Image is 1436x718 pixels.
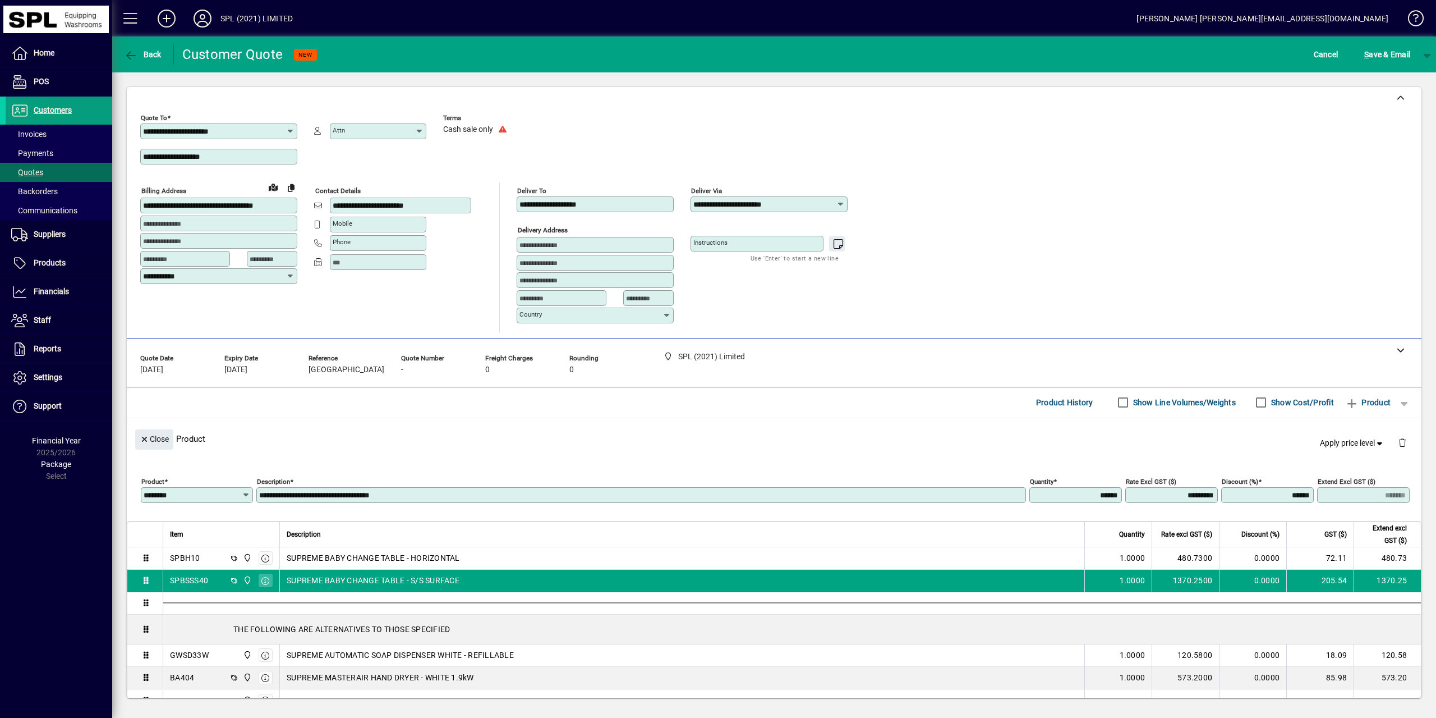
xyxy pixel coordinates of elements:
[6,335,112,363] a: Reports
[149,8,185,29] button: Add
[1269,397,1334,408] label: Show Cost/Profit
[1361,522,1407,547] span: Extend excl GST ($)
[691,187,722,195] mat-label: Deliver via
[6,182,112,201] a: Backorders
[170,695,193,706] div: STF15
[1286,570,1354,592] td: 205.54
[1320,437,1385,449] span: Apply price level
[1159,650,1212,661] div: 120.5800
[240,574,253,587] span: SPL (2021) Limited
[170,552,200,564] div: SPBH10
[34,373,62,382] span: Settings
[182,45,283,63] div: Customer Quote
[1119,528,1145,541] span: Quantity
[693,239,728,246] mat-label: Instructions
[1359,44,1416,65] button: Save & Email
[34,230,66,239] span: Suppliers
[1315,433,1389,453] button: Apply price level
[1126,477,1176,485] mat-label: Rate excl GST ($)
[1120,650,1145,661] span: 1.0000
[240,694,253,707] span: SPL (2021) Limited
[224,365,247,374] span: [DATE]
[287,695,407,706] span: SUPREME ARNO TIME FLOW TAP
[282,179,300,196] button: Copy to Delivery address
[1286,667,1354,689] td: 85.98
[1354,644,1421,667] td: 120.58
[1219,547,1286,570] td: 0.0000
[569,365,574,374] span: 0
[34,287,69,296] span: Financials
[1159,695,1212,706] div: 224.9800
[264,178,282,196] a: View on map
[121,44,164,65] button: Back
[443,115,510,122] span: Terms
[127,418,1421,459] div: Product
[141,114,167,122] mat-label: Quote To
[185,8,220,29] button: Profile
[1241,528,1279,541] span: Discount (%)
[1120,552,1145,564] span: 1.0000
[34,77,49,86] span: POS
[6,163,112,182] a: Quotes
[112,44,174,65] app-page-header-button: Back
[11,130,47,139] span: Invoices
[1324,528,1347,541] span: GST ($)
[519,310,542,318] mat-label: Country
[1286,689,1354,712] td: 33.75
[257,477,290,485] mat-label: Description
[34,401,62,410] span: Support
[1354,547,1421,570] td: 480.73
[1030,477,1053,485] mat-label: Quantity
[170,672,194,683] div: BA404
[1136,10,1388,28] div: [PERSON_NAME] [PERSON_NAME][EMAIL_ADDRESS][DOMAIN_NAME]
[6,68,112,96] a: POS
[1120,672,1145,683] span: 1.0000
[1219,667,1286,689] td: 0.0000
[141,477,164,485] mat-label: Product
[287,672,474,683] span: SUPREME MASTERAIR HAND DRYER - WHITE 1.9kW
[170,650,209,661] div: GWSD33W
[287,575,459,586] span: SUPREME BABY CHANGE TABLE - S/S SURFACE
[124,50,162,59] span: Back
[1032,392,1098,413] button: Product History
[6,201,112,220] a: Communications
[309,365,384,374] span: [GEOGRAPHIC_DATA]
[6,364,112,392] a: Settings
[287,552,460,564] span: SUPREME BABY CHANGE TABLE - HORIZONTAL
[1354,570,1421,592] td: 1370.25
[1120,695,1145,706] span: 1.0000
[333,219,352,227] mat-label: Mobile
[1389,437,1416,447] app-page-header-button: Delete
[1389,429,1416,456] button: Delete
[1345,394,1391,411] span: Product
[1159,552,1212,564] div: 480.7300
[751,251,839,264] mat-hint: Use 'Enter' to start a new line
[1222,477,1258,485] mat-label: Discount (%)
[1400,2,1422,39] a: Knowledge Base
[333,126,345,134] mat-label: Attn
[170,575,208,586] div: SPBSSS40
[132,434,176,444] app-page-header-button: Close
[1286,547,1354,570] td: 72.11
[1219,570,1286,592] td: 0.0000
[220,10,293,28] div: SPL (2021) LIMITED
[11,206,77,215] span: Communications
[1159,672,1212,683] div: 573.2000
[6,392,112,420] a: Support
[1159,575,1212,586] div: 1370.2500
[163,615,1421,644] div: THE FOLLOWING ARE ALTERNATIVES TO THOSE SPECIFIED
[240,671,253,684] span: SPL (2021) Limited
[298,51,312,58] span: NEW
[485,365,490,374] span: 0
[287,528,321,541] span: Description
[1036,394,1093,411] span: Product History
[6,125,112,144] a: Invoices
[34,106,72,115] span: Customers
[34,344,61,353] span: Reports
[401,365,403,374] span: -
[1311,44,1341,65] button: Cancel
[1120,575,1145,586] span: 1.0000
[1364,50,1369,59] span: S
[1286,644,1354,667] td: 18.09
[1219,689,1286,712] td: 0.0000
